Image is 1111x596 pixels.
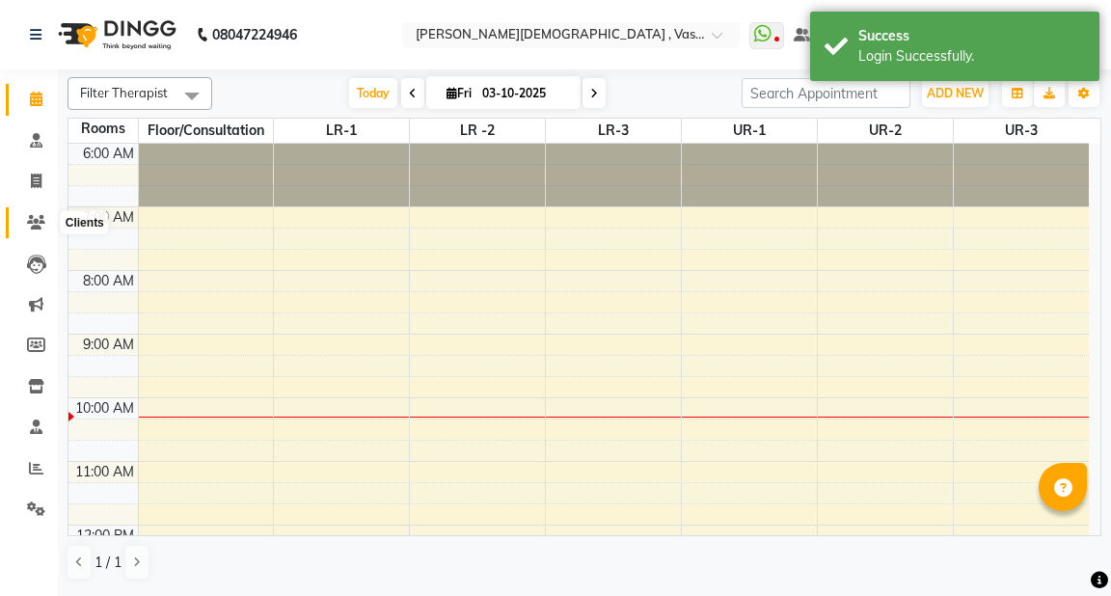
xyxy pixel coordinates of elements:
div: 9:00 AM [79,335,138,355]
img: logo [49,8,181,62]
span: UR-2 [818,119,953,143]
span: UR-3 [954,119,1089,143]
div: 8:00 AM [79,271,138,291]
span: Floor/Consultation [139,119,274,143]
span: LR -2 [410,119,545,143]
div: Clients [61,211,109,234]
input: 2025-10-03 [476,79,573,108]
span: 1 / 1 [95,553,122,573]
span: LR-1 [274,119,409,143]
span: ADD NEW [927,86,984,100]
div: Login Successfully. [858,46,1085,67]
div: 10:00 AM [71,398,138,419]
span: Today [349,78,397,108]
div: 12:00 PM [72,526,138,546]
span: LR-3 [546,119,681,143]
span: Fri [442,86,476,100]
div: 11:00 AM [71,462,138,482]
div: Success [858,26,1085,46]
span: Filter Therapist [80,85,168,100]
div: Rooms [68,119,138,139]
span: UR-1 [682,119,817,143]
b: 08047224946 [212,8,297,62]
button: ADD NEW [922,80,989,107]
div: 6:00 AM [79,144,138,164]
input: Search Appointment [742,78,910,108]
